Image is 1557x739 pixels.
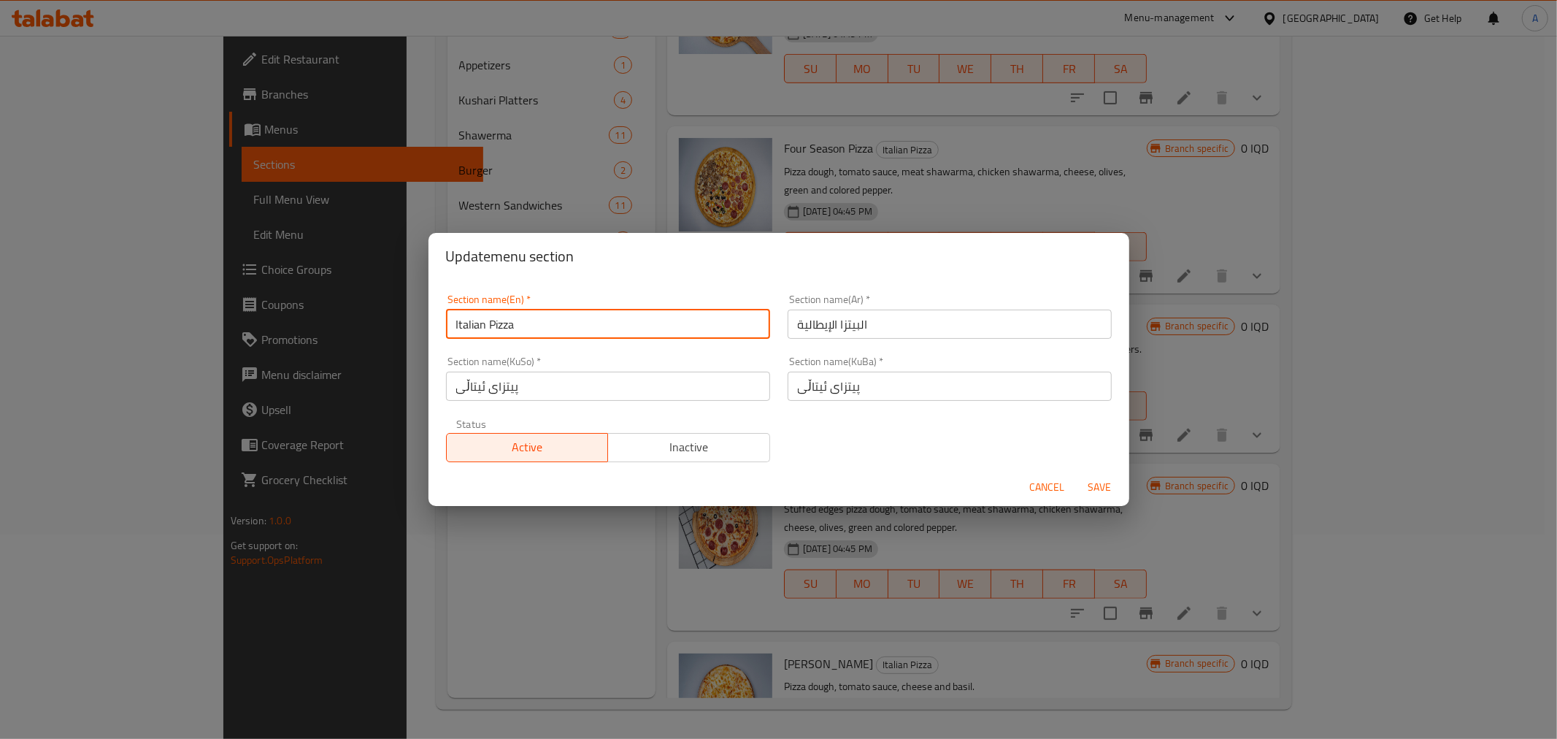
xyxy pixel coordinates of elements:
h2: Update menu section [446,245,1112,268]
button: Cancel [1024,474,1071,501]
span: Save [1083,478,1118,497]
input: Please enter section name(KuBa) [788,372,1112,401]
button: Inactive [607,433,770,462]
span: Inactive [614,437,764,458]
input: Please enter section name(ar) [788,310,1112,339]
span: Cancel [1030,478,1065,497]
button: Active [446,433,609,462]
button: Save [1077,474,1123,501]
span: Active [453,437,603,458]
input: Please enter section name(en) [446,310,770,339]
input: Please enter section name(KuSo) [446,372,770,401]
